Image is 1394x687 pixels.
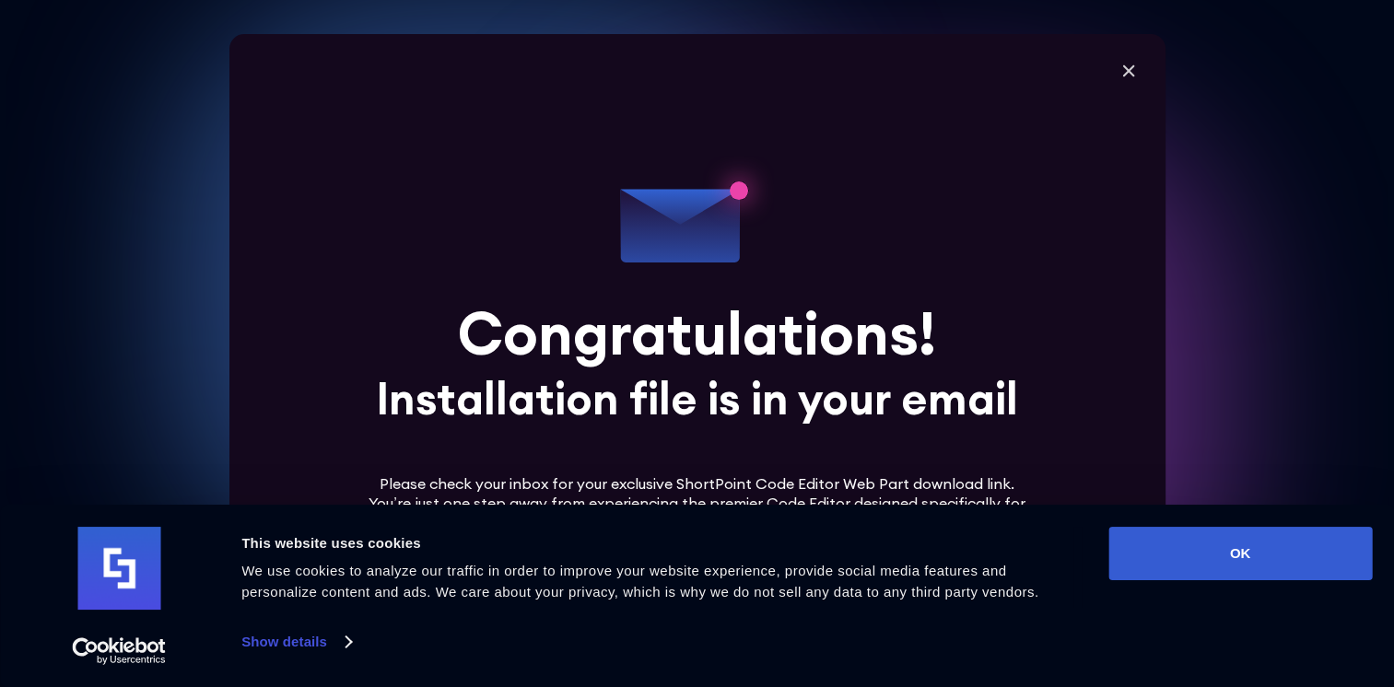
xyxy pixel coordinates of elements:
div: Installation file is in your email [376,377,1018,421]
a: Show details [241,628,350,656]
img: logo [77,527,160,610]
span: We use cookies to analyze our traffic in order to improve your website experience, provide social... [241,563,1038,600]
div: This website uses cookies [241,532,1067,554]
a: Usercentrics Cookiebot - opens in a new window [39,637,200,665]
div: Congratulations! [458,304,936,363]
div: Please check your inbox for your exclusive ShortPoint Code Editor Web Part download link. You’re ... [362,474,1032,531]
button: OK [1108,527,1372,580]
